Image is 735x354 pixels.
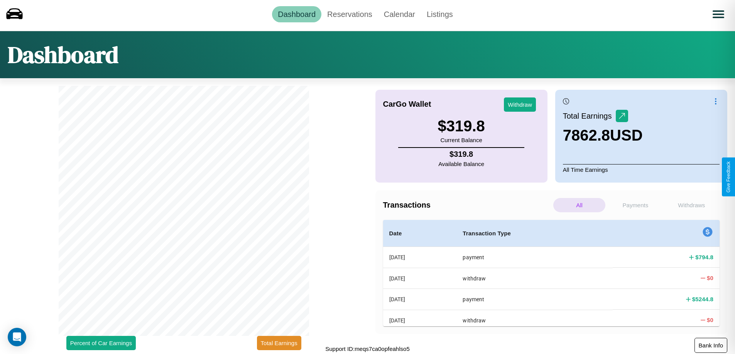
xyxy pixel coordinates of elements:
[383,310,457,331] th: [DATE]
[609,198,661,212] p: Payments
[563,109,616,123] p: Total Earnings
[456,289,613,310] th: payment
[456,268,613,289] th: withdraw
[695,253,713,261] h4: $ 794.8
[726,161,731,193] div: Give Feedback
[389,229,451,238] h4: Date
[692,295,713,303] h4: $ 5244.8
[563,127,643,144] h3: 7862.8 USD
[438,117,485,135] h3: $ 319.8
[463,229,607,238] h4: Transaction Type
[438,159,484,169] p: Available Balance
[383,247,457,268] th: [DATE]
[563,164,720,175] p: All Time Earnings
[272,6,321,22] a: Dashboard
[456,310,613,331] th: withdraw
[8,328,26,346] div: Open Intercom Messenger
[456,247,613,268] th: payment
[325,344,409,354] p: Support ID: meqs7ca0opfeahlso5
[694,338,727,353] button: Bank Info
[438,150,484,159] h4: $ 319.8
[383,100,431,109] h4: CarGo Wallet
[321,6,378,22] a: Reservations
[383,268,457,289] th: [DATE]
[707,274,713,282] h4: $ 0
[666,198,718,212] p: Withdraws
[438,135,485,145] p: Current Balance
[8,39,118,70] h1: Dashboard
[553,198,605,212] p: All
[66,336,136,350] button: Percent of Car Earnings
[707,316,713,324] h4: $ 0
[421,6,459,22] a: Listings
[257,336,301,350] button: Total Earnings
[378,6,421,22] a: Calendar
[383,289,457,310] th: [DATE]
[708,3,729,25] button: Open menu
[383,201,551,210] h4: Transactions
[504,97,536,112] button: Withdraw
